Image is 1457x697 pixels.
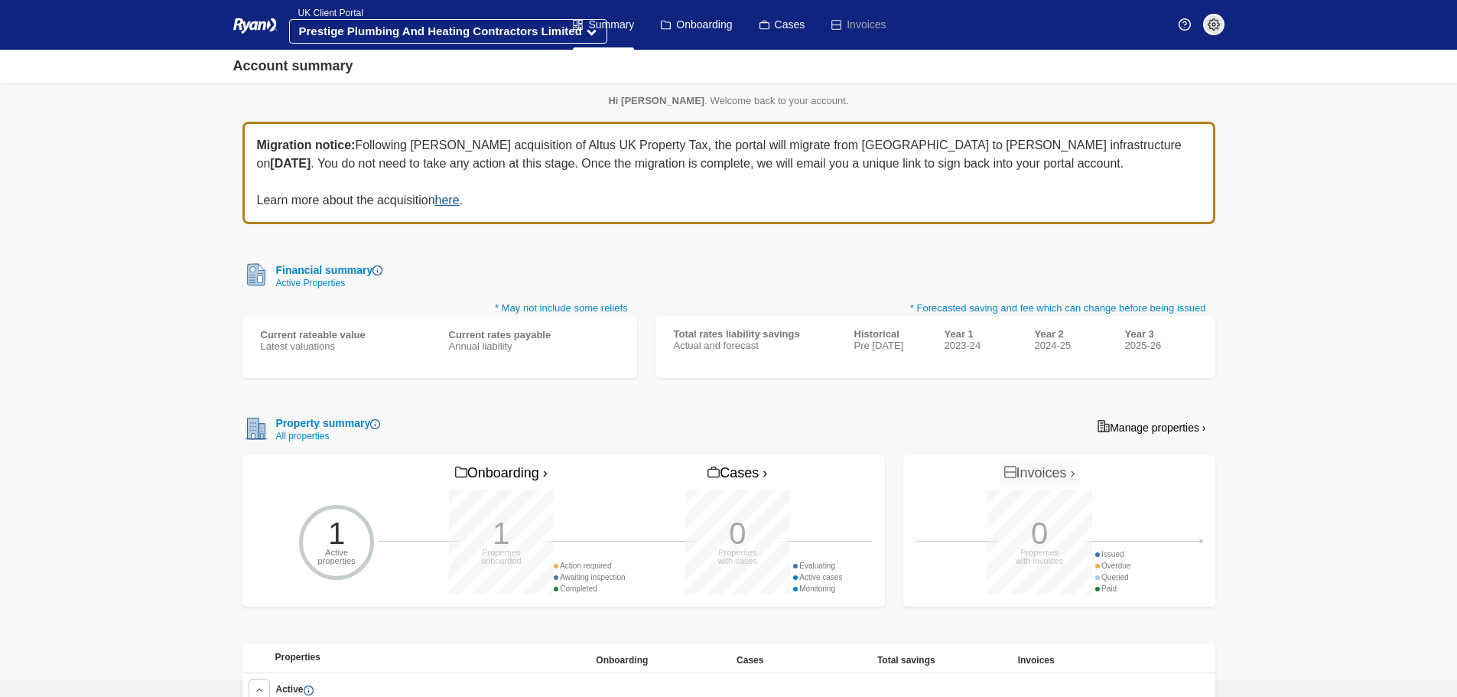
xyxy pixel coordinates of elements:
[1208,18,1220,31] img: settings
[299,24,582,37] strong: Prestige Plumbing And Heating Contractors Limited
[1179,18,1191,31] img: Help
[289,8,363,18] span: UK Client Portal
[1125,340,1197,351] div: 2025-26
[275,652,320,663] span: Properties
[242,122,1215,224] div: Following [PERSON_NAME] acquisition of Altus UK Property Tax, the portal will migrate from [GEOGR...
[261,329,431,340] div: Current rateable value
[261,340,431,352] div: Latest valuations
[554,583,626,594] div: Completed
[596,655,648,666] span: Onboarding
[242,301,637,317] p: * May not include some reliefs
[242,95,1215,106] p: . Welcome back to your account.
[270,432,381,441] div: All properties
[737,655,763,666] span: Cases
[793,572,843,583] div: Active cases
[276,684,314,695] span: Active
[270,157,311,170] b: [DATE]
[554,560,626,572] div: Action required
[854,328,926,340] div: Historical
[233,56,353,77] div: Account summary
[1095,583,1131,594] div: Paid
[554,572,626,583] div: Awaiting inspection
[1095,572,1131,583] div: Queried
[1095,560,1131,572] div: Overdue
[1088,415,1215,439] a: Manage properties ›
[257,138,356,151] b: Migration notice:
[1035,340,1107,351] div: 2024-25
[449,329,619,340] div: Current rates payable
[704,461,771,487] a: Cases ›
[1035,328,1107,340] div: Year 2
[289,19,607,44] button: Prestige Plumbing And Heating Contractors Limited
[449,340,619,352] div: Annual liability
[854,340,926,351] div: Pre [DATE]
[608,95,704,106] strong: Hi [PERSON_NAME]
[945,340,1016,351] div: 2023-24
[435,194,460,207] a: here
[793,583,843,594] div: Monitoring
[451,461,551,487] a: Onboarding ›
[793,560,843,572] div: Evaluating
[674,340,836,351] div: Actual and forecast
[270,262,383,278] div: Financial summary
[674,328,836,340] div: Total rates liability savings
[1125,328,1197,340] div: Year 3
[270,278,383,288] div: Active Properties
[270,415,381,432] div: Property summary
[655,301,1215,316] p: * Forecasted saving and fee which can change before being issued
[877,655,935,666] span: Total savings
[945,328,1016,340] div: Year 1
[1095,549,1131,560] div: Issued
[1018,655,1055,666] span: Invoices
